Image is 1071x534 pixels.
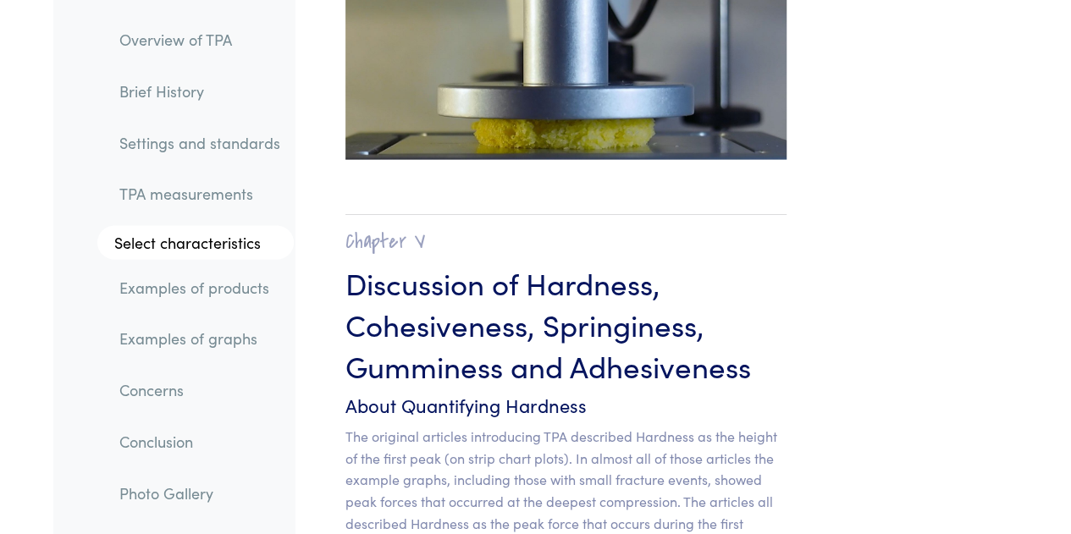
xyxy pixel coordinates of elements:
[345,261,787,386] h3: Discussion of Hardness, Cohesiveness, Springiness, Gumminess and Adhesiveness
[106,72,294,111] a: Brief History
[106,174,294,213] a: TPA measurements
[106,319,294,358] a: Examples of graphs
[106,20,294,59] a: Overview of TPA
[106,473,294,512] a: Photo Gallery
[345,228,787,255] h2: Chapter V
[345,393,787,419] h6: About Quantifying Hardness
[97,226,294,260] a: Select characteristics
[106,371,294,410] a: Concerns
[106,123,294,162] a: Settings and standards
[106,268,294,307] a: Examples of products
[106,422,294,461] a: Conclusion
